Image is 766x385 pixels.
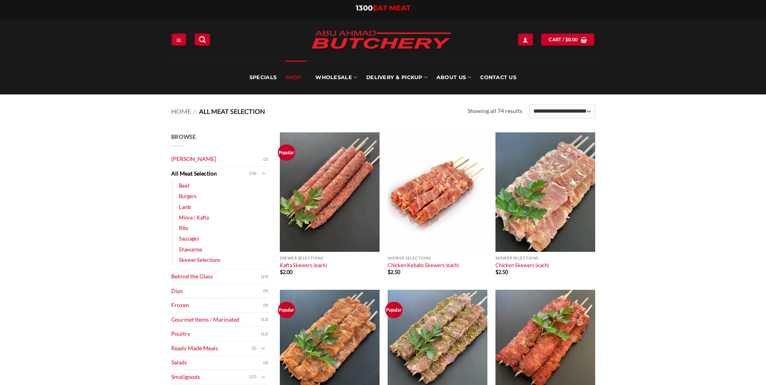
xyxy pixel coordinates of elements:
span: 1300 [356,4,373,13]
img: Kafta Skewers [280,132,380,252]
span: $ [388,269,390,275]
a: Delivery & Pickup [366,61,428,94]
bdi: 2.50 [388,269,400,275]
span: (13) [261,314,268,326]
a: Shawarma [179,244,202,255]
button: Toggle [258,372,268,381]
a: Chicken Skewers (each) [495,262,549,268]
span: $ [565,36,568,43]
a: View cart [541,33,594,45]
button: Toggle [258,169,268,178]
span: All Meat Selection [199,107,265,115]
span: $ [280,269,283,275]
p: Skewer Selections [495,256,595,260]
span: (12) [261,328,268,340]
bdi: 2.00 [280,269,292,275]
button: Toggle [258,344,268,353]
p: Skewer Selections [388,256,487,260]
span: Cart / [549,36,578,43]
a: Beef [179,180,189,191]
a: Frozen [171,298,263,312]
bdi: 2.50 [495,269,508,275]
a: Gourmet Items / Marinated [171,313,261,327]
p: Showing all 74 results [468,107,522,116]
img: Abu Ahmad Butchery [304,25,458,56]
a: [PERSON_NAME] [171,152,263,166]
span: (19) [261,271,268,283]
span: (74) [249,167,256,180]
a: Login [518,33,533,45]
a: Poultry [171,327,261,341]
a: Ready Made Meals [171,341,252,356]
a: SHOP [285,61,306,94]
a: Contact Us [480,61,516,94]
span: (2) [252,342,256,354]
a: Mince / Kafta [179,212,209,223]
a: Lamb [179,202,191,212]
a: Burgers [179,191,197,201]
a: Skewer Selections [179,255,220,265]
span: (2) [263,357,268,369]
a: Home [171,107,191,115]
span: (9) [263,299,268,312]
a: Chicken Kebabs Skewers (each) [388,262,459,268]
span: (27) [249,371,256,383]
span: (5) [263,285,268,297]
a: Wholesale [315,61,357,94]
a: Kafta Skewers (each) [280,262,327,268]
a: Salads [171,356,263,370]
a: 1300EAT MEAT [356,4,411,13]
img: Chicken Skewers [495,132,595,252]
span: Browse [171,133,196,140]
p: Skewer Selections [280,256,380,260]
span: // [193,107,197,115]
a: About Us [437,61,471,94]
a: Smallgoods [171,370,249,384]
a: Specials [250,61,277,94]
span: $ [495,269,498,275]
a: Behind the Glass [171,270,261,284]
a: Sausages [179,233,199,244]
a: Search [195,33,210,45]
select: Shop order [529,105,595,118]
span: (2) [263,153,268,165]
span: EAT MEAT [373,4,411,13]
a: All Meat Selection [171,167,249,181]
img: Chicken Kebabs Skewers [388,132,487,252]
a: Ribs [179,223,189,233]
bdi: 0.00 [565,37,578,42]
a: Dips [171,284,263,298]
a: Menu [172,33,186,45]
